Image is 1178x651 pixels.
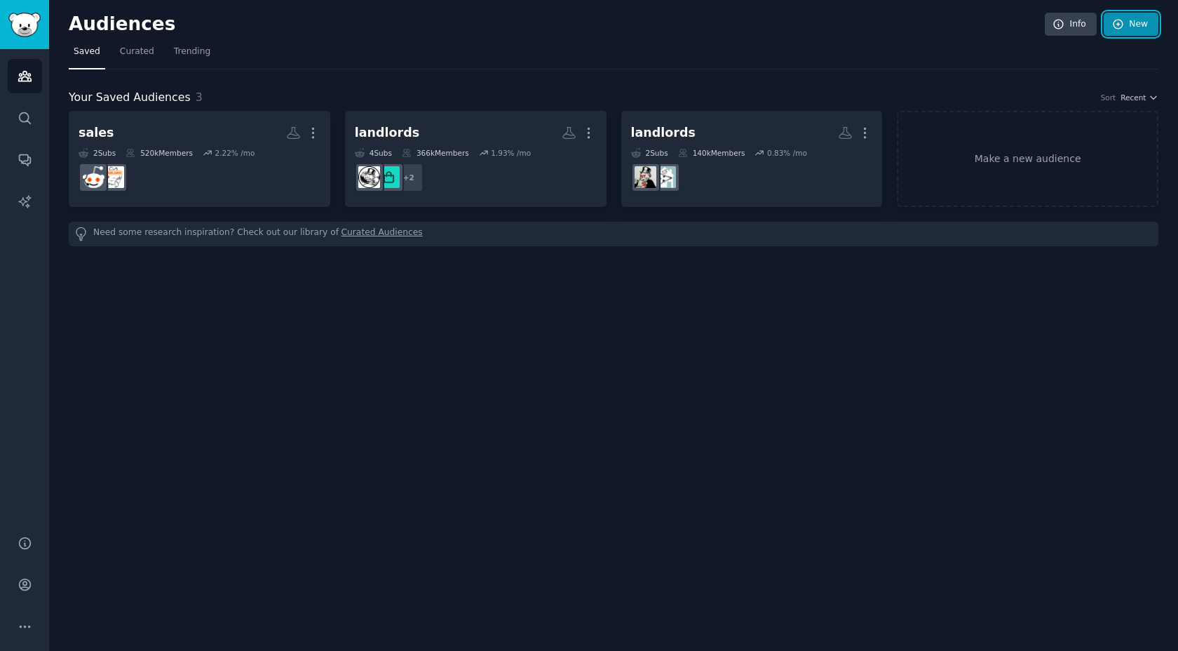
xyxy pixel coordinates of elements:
[1121,93,1146,102] span: Recent
[215,148,255,158] div: 2.22 % /mo
[69,41,105,69] a: Saved
[79,124,114,142] div: sales
[83,166,104,188] img: sales
[635,166,656,188] img: LandlordLove
[1121,93,1158,102] button: Recent
[394,163,424,192] div: + 2
[355,148,392,158] div: 4 Sub s
[897,111,1158,207] a: Make a new audience
[174,46,210,58] span: Trending
[767,148,807,158] div: 0.83 % /mo
[1101,93,1116,102] div: Sort
[169,41,215,69] a: Trending
[341,227,423,241] a: Curated Audiences
[378,166,400,188] img: PropertyManagement
[120,46,154,58] span: Curated
[115,41,159,69] a: Curated
[654,166,676,188] img: OntarioLandlord
[345,111,607,207] a: landlords4Subs366kMembers1.93% /mo+2PropertyManagementRenters
[69,222,1158,246] div: Need some research inspiration? Check out our library of
[402,148,469,158] div: 366k Members
[69,111,330,207] a: sales2Subs520kMembers2.22% /mob2b_salessales
[196,90,203,104] span: 3
[358,166,380,188] img: Renters
[491,148,531,158] div: 1.93 % /mo
[126,148,193,158] div: 520k Members
[1045,13,1097,36] a: Info
[74,46,100,58] span: Saved
[621,111,883,207] a: landlords2Subs140kMembers0.83% /moOntarioLandlordLandlordLove
[631,124,696,142] div: landlords
[102,166,124,188] img: b2b_sales
[8,13,41,37] img: GummySearch logo
[69,13,1045,36] h2: Audiences
[631,148,668,158] div: 2 Sub s
[69,89,191,107] span: Your Saved Audiences
[79,148,116,158] div: 2 Sub s
[678,148,745,158] div: 140k Members
[355,124,419,142] div: landlords
[1104,13,1158,36] a: New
